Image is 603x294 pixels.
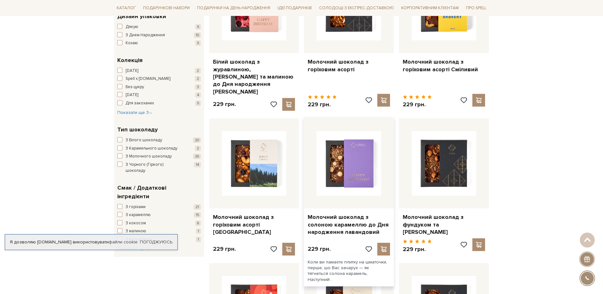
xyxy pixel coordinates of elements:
[195,76,201,81] span: 2
[195,40,201,46] span: 5
[117,32,201,38] button: З Днем Народження 10
[117,92,201,98] button: [DATE] 4
[195,24,201,30] span: 5
[463,3,489,13] a: Про Spell
[117,24,201,30] button: Дякую 5
[117,109,153,116] button: Показати ще 3
[195,92,201,98] span: 4
[213,245,236,253] p: 229 грн.
[117,76,201,82] button: Spell x [DOMAIN_NAME] 2
[126,153,172,160] span: З Молочного шоколаду
[194,212,201,218] span: 15
[117,228,201,234] button: З малиною 1
[399,3,461,13] a: Корпоративним клієнтам
[117,184,199,201] span: Смак / Додаткові інгредієнти
[213,213,295,236] a: Молочний шоколад з горіховим асорті [GEOGRAPHIC_DATA]
[126,76,170,82] span: Spell x [DOMAIN_NAME]
[403,246,432,253] p: 229 грн.
[126,40,138,46] span: Кохаю
[195,220,201,226] span: 6
[140,239,172,245] a: Погоджуюсь
[195,3,273,13] a: Подарунки на День народження
[117,68,201,74] button: [DATE] 2
[126,212,151,218] span: З карамеллю
[117,220,201,227] button: З кокосом 6
[117,56,142,65] span: Колекція
[275,3,314,13] a: Ідеї подарунків
[126,68,138,74] span: [DATE]
[117,212,201,218] button: З карамеллю 15
[126,204,146,210] span: З горіхами
[114,3,138,13] a: Каталог
[317,3,396,13] a: Солодощі з експрес-доставкою
[117,100,201,107] button: Для закоханих 5
[126,32,165,38] span: З Днем Народження
[126,92,138,98] span: [DATE]
[117,145,201,152] button: З Карамельного шоколаду 2
[195,84,201,90] span: 3
[117,84,201,90] button: Без цукру 3
[117,153,201,160] button: З Молочного шоколаду 26
[194,32,201,38] span: 10
[193,154,201,159] span: 26
[126,137,162,143] span: З Білого шоколаду
[117,110,153,115] span: Показати ще 3
[117,137,201,143] button: З Білого шоколаду 20
[126,24,138,30] span: Дякую
[196,228,201,234] span: 1
[193,137,201,143] span: 20
[213,58,295,95] a: Білий шоколад з журавлиною, [PERSON_NAME] та малиною до Дня народження [PERSON_NAME]
[195,146,201,151] span: 2
[213,101,236,108] p: 229 грн.
[403,101,432,108] p: 229 грн.
[5,239,177,245] div: Я дозволяю [DOMAIN_NAME] використовувати
[126,162,183,174] span: З Чорного (Гіркого) шоколаду
[140,3,192,13] a: Подарункові набори
[194,162,201,167] span: 14
[126,84,144,90] span: Без цукру
[304,255,394,286] div: Коли ви ламаєте плитку на шматочки, перше, шо Вас зачарує — як тягнеться солона карамель. Наступн...
[194,204,201,210] span: 21
[117,125,158,134] span: Тип шоколаду
[117,162,201,174] button: З Чорного (Гіркого) шоколаду 14
[308,58,390,73] a: Молочний шоколад з горіховим асорті
[126,228,146,234] span: З малиною
[196,237,201,242] span: 1
[403,58,485,73] a: Молочний шоколад з горіховим асорті Сміливий
[308,101,337,108] p: 229 грн.
[109,239,138,245] a: файли cookie
[117,40,201,46] button: Кохаю 5
[195,68,201,73] span: 2
[126,220,146,227] span: З кокосом
[126,100,154,107] span: Для закоханих
[222,131,286,196] img: Молочний шоколад з горіховим асорті Україна
[403,213,485,236] a: Молочний шоколад з фундуком та [PERSON_NAME]
[308,245,331,253] p: 229 грн.
[195,101,201,106] span: 5
[126,145,177,152] span: З Карамельного шоколаду
[117,204,201,210] button: З горіхами 21
[117,12,166,21] span: Дизайн упаковки
[308,213,390,236] a: Молочний шоколад з солоною карамеллю до Дня народження лавандовий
